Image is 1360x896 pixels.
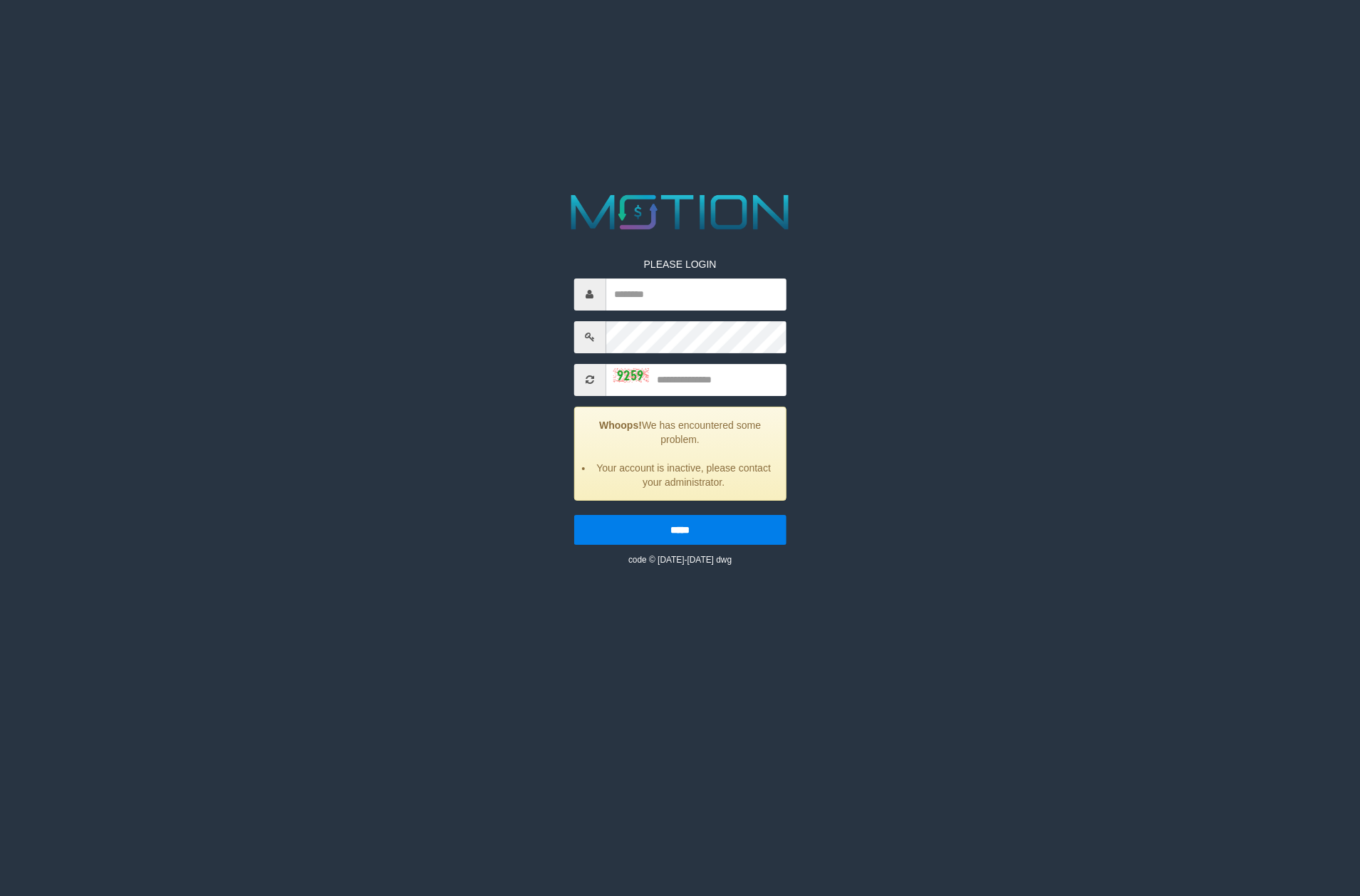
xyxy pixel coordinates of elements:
li: Your account is inactive, please contact your administrator. [592,461,774,489]
img: MOTION_logo.png [561,189,799,236]
img: captcha [613,368,648,382]
small: code © [DATE]-[DATE] dwg [628,555,732,565]
strong: Whoops! [599,420,642,431]
p: PLEASE LOGIN [573,257,786,271]
div: We has encountered some problem. [573,407,786,501]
